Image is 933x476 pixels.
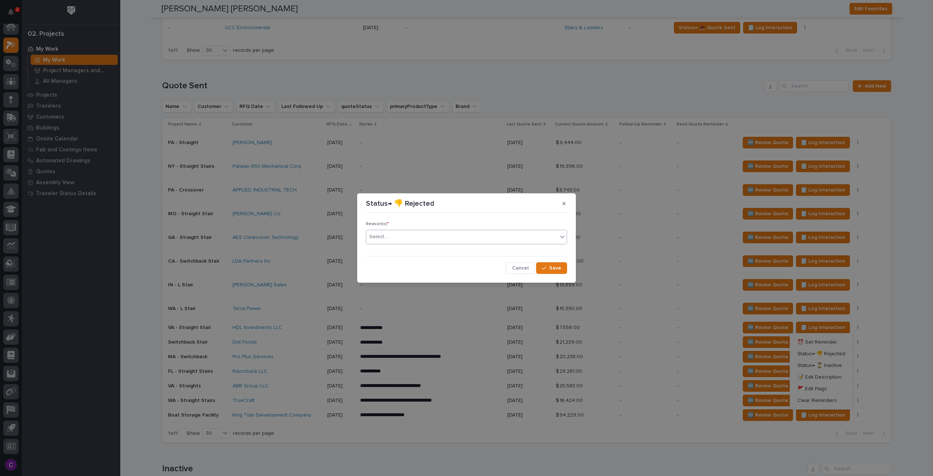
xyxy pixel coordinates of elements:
button: Cancel [506,262,535,274]
span: Save [549,265,561,271]
button: Save [536,262,567,274]
span: Cancel [512,265,528,271]
span: Reason(s) [366,222,389,226]
div: Select... [369,233,387,241]
p: Status→ 👎 Rejected [366,199,434,208]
